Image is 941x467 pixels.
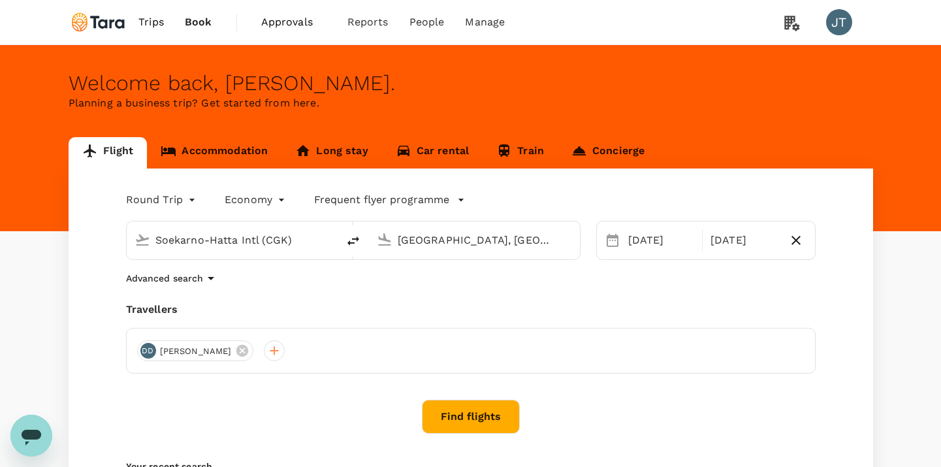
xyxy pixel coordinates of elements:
button: delete [338,225,369,257]
div: Economy [225,189,288,210]
a: Accommodation [147,137,281,169]
iframe: Button to launch messaging window [10,415,52,457]
button: Frequent flyer programme [314,192,465,208]
div: [DATE] [623,227,700,253]
span: Reports [347,14,389,30]
a: Concierge [558,137,658,169]
button: Advanced search [126,270,219,286]
span: Book [185,14,212,30]
div: [DATE] [705,227,782,253]
button: Find flights [422,400,520,434]
a: Train [483,137,558,169]
span: Approvals [261,14,327,30]
div: Welcome back , [PERSON_NAME] . [69,71,873,95]
a: Car rental [382,137,483,169]
input: Depart from [155,230,310,250]
button: Open [328,238,331,241]
span: Manage [465,14,505,30]
a: Flight [69,137,148,169]
span: Trips [138,14,164,30]
span: People [409,14,445,30]
div: DD[PERSON_NAME] [137,340,254,361]
p: Frequent flyer programme [314,192,449,208]
div: JT [826,9,852,35]
span: [PERSON_NAME] [152,345,240,358]
p: Planning a business trip? Get started from here. [69,95,873,111]
img: Tara Climate Ltd [69,8,129,37]
div: Travellers [126,302,816,317]
input: Going to [398,230,552,250]
p: Advanced search [126,272,203,285]
a: Long stay [281,137,381,169]
div: Round Trip [126,189,199,210]
div: DD [140,343,156,359]
button: Open [571,238,573,241]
